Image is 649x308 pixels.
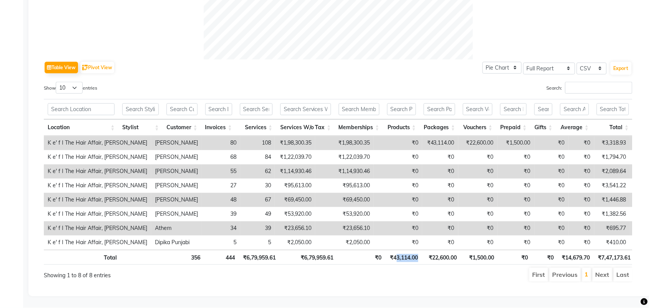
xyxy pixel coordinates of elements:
td: [PERSON_NAME] [151,165,202,179]
button: Table View [45,62,78,73]
input: Search Services W/o Tax [280,103,331,115]
td: ₹0 [498,207,534,221]
input: Search Average [560,103,589,115]
td: ₹0 [374,150,422,165]
td: K e' f I The Hair Affair, [PERSON_NAME] [44,179,151,193]
input: Search Location [48,103,115,115]
td: K e' f I The Hair Affair, [PERSON_NAME] [44,150,151,165]
td: ₹69,450.00 [275,193,315,207]
td: ₹0 [569,193,594,207]
input: Search Products [387,103,416,115]
td: Athem [151,221,202,236]
td: ₹43,114.00 [422,136,458,150]
td: ₹1,22,039.70 [275,150,315,165]
td: 48 [202,193,240,207]
td: ₹22,600.00 [458,136,498,150]
td: ₹3,318.93 [594,136,630,150]
td: 30 [240,179,275,193]
td: ₹0 [422,207,458,221]
th: Services W/o Tax: activate to sort column ascending [276,120,335,136]
td: ₹0 [422,236,458,250]
th: Gifts: activate to sort column ascending [531,120,556,136]
input: Search Invoices [205,103,232,115]
td: Dipika Punjabi [151,236,202,250]
input: Search: [565,82,632,94]
td: ₹1,14,930.46 [315,165,374,179]
td: ₹95,613.00 [275,179,315,193]
td: K e' f I The Hair Affair, [PERSON_NAME] [44,136,151,150]
a: 1 [585,271,589,278]
td: ₹0 [534,136,569,150]
th: ₹0 [532,250,558,265]
td: ₹2,050.00 [315,236,374,250]
td: ₹0 [534,150,569,165]
label: Search: [547,82,632,94]
th: ₹6,79,959.61 [239,250,280,265]
td: ₹0 [374,179,422,193]
td: ₹1,500.00 [498,136,534,150]
td: ₹0 [422,221,458,236]
th: ₹43,114.00 [386,250,422,265]
label: Show entries [44,82,97,94]
td: 49 [240,207,275,221]
td: 39 [202,207,240,221]
td: ₹0 [374,236,422,250]
td: ₹0 [569,236,594,250]
td: ₹0 [458,207,498,221]
td: ₹1,382.56 [594,207,630,221]
td: ₹0 [422,165,458,179]
select: Showentries [56,82,83,94]
div: Showing 1 to 8 of 8 entries [44,267,282,280]
input: Search Vouchers [463,103,493,115]
th: ₹14,679.70 [558,250,594,265]
th: Products: activate to sort column ascending [383,120,420,136]
th: Invoices: activate to sort column ascending [201,120,236,136]
td: [PERSON_NAME] [151,136,202,150]
td: ₹53,920.00 [275,207,315,221]
td: ₹0 [569,150,594,165]
td: ₹23,656.10 [315,221,374,236]
th: ₹22,600.00 [422,250,461,265]
td: ₹0 [534,179,569,193]
input: Search Gifts [534,103,552,115]
th: ₹1,500.00 [461,250,498,265]
td: ₹53,920.00 [315,207,374,221]
td: [PERSON_NAME] [151,179,202,193]
td: ₹410.00 [594,236,630,250]
td: 68 [202,150,240,165]
td: K e' f I The Hair Affair, [PERSON_NAME] [44,165,151,179]
input: Search Memberships [339,103,379,115]
th: Total [44,250,121,265]
input: Search Customer [166,103,197,115]
td: 80 [202,136,240,150]
td: 84 [240,150,275,165]
img: pivot.png [82,65,88,71]
td: ₹0 [498,179,534,193]
td: ₹1,98,300.35 [275,136,315,150]
td: ₹0 [458,150,498,165]
th: ₹0 [338,250,386,265]
td: ₹0 [374,136,422,150]
td: ₹0 [422,150,458,165]
input: Search Services [240,103,273,115]
td: K e' f I The Hair Affair, [PERSON_NAME] [44,221,151,236]
input: Search Stylist [122,103,159,115]
td: 5 [240,236,275,250]
td: ₹0 [458,221,498,236]
td: ₹3,541.22 [594,179,630,193]
td: 62 [240,165,275,179]
button: Pivot View [80,62,114,73]
td: 27 [202,179,240,193]
input: Search Prepaid [500,103,527,115]
td: ₹0 [458,179,498,193]
td: [PERSON_NAME] [151,193,202,207]
td: ₹69,450.00 [315,193,374,207]
th: Prepaid: activate to sort column ascending [496,120,531,136]
th: Total: activate to sort column ascending [593,120,633,136]
td: ₹0 [534,236,569,250]
td: ₹1,446.88 [594,193,630,207]
th: Stylist: activate to sort column ascending [118,120,163,136]
td: ₹0 [498,150,534,165]
td: 34 [202,221,240,236]
td: [PERSON_NAME] [151,150,202,165]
